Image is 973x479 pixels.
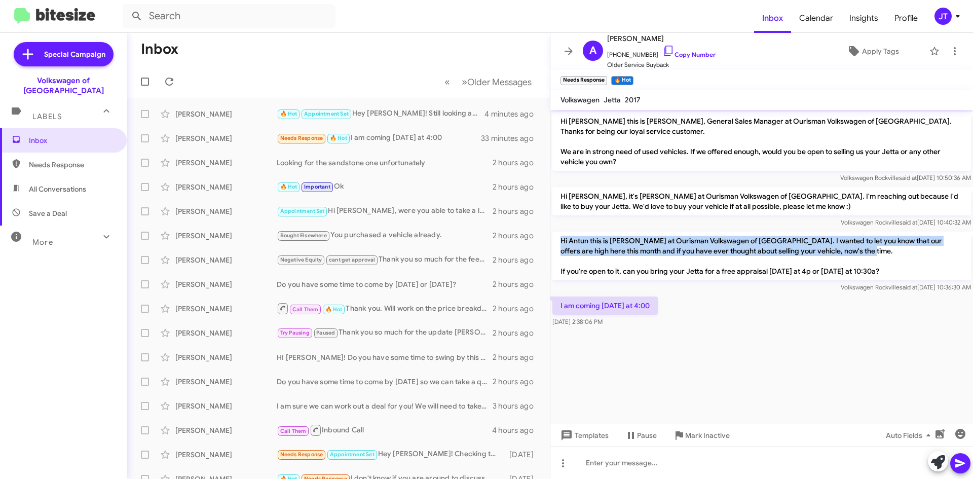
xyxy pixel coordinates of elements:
div: Inbound Call [277,424,492,436]
span: Inbox [29,135,115,145]
span: 🔥 Hot [280,183,297,190]
span: 🔥 Hot [330,135,347,141]
div: Hey [PERSON_NAME]! Checking to see if you have V11049A (Atlas) still and if so, would you send ov... [277,449,504,460]
div: 2 hours ago [493,352,542,362]
div: [PERSON_NAME] [175,304,277,314]
div: 2 hours ago [493,182,542,192]
input: Search [123,4,335,28]
span: Auto Fields [886,426,934,445]
span: » [462,76,467,88]
div: [PERSON_NAME] [175,158,277,168]
span: Important [304,183,330,190]
div: Hi [PERSON_NAME], were you able to take a look at the updated price breakdown I sent you? [277,205,493,217]
div: JT [934,8,952,25]
a: Copy Number [662,51,716,58]
div: 2 hours ago [493,158,542,168]
span: said at [900,283,917,291]
div: Do you have some time to come by [DATE] so we can take a quick look at your vehicle? [277,377,493,387]
span: 2017 [625,95,641,104]
div: [PERSON_NAME] [175,182,277,192]
button: Previous [438,71,456,92]
div: [PERSON_NAME] [175,401,277,411]
span: [DATE] 2:38:06 PM [552,318,603,325]
div: I am coming [DATE] at 4:00 [277,132,481,144]
span: Mark Inactive [685,426,730,445]
span: Appointment Set [330,451,375,458]
small: 🔥 Hot [611,76,633,85]
span: 🔥 Hot [325,306,343,313]
small: Needs Response [560,76,607,85]
button: Mark Inactive [665,426,738,445]
p: Hi [PERSON_NAME] this is [PERSON_NAME], General Sales Manager at Ourisman Volkswagen of [GEOGRAPH... [552,112,971,171]
span: Needs Response [29,160,115,170]
div: Thank you. Will work on the price breakdown for you shortly. [277,302,493,315]
div: [PERSON_NAME] [175,109,277,119]
div: I am sure we can work out a deal for you! We will need to take a look at your vehicle and crunch ... [277,401,493,411]
span: [PHONE_NUMBER] [607,45,716,60]
a: Profile [886,4,926,33]
span: Volkswagen Rockville [DATE] 10:50:36 AM [840,174,971,181]
span: Volkswagen Rockville [DATE] 10:36:30 AM [841,283,971,291]
span: Call Them [292,306,319,313]
span: « [444,76,450,88]
div: 2 hours ago [493,206,542,216]
div: Ok [277,181,493,193]
span: Volkswagen Rockville [DATE] 10:40:32 AM [841,218,971,226]
div: Thank you so much for the update [PERSON_NAME]! Once you are ready, please let us know. I am here... [277,327,493,339]
div: 2 hours ago [493,231,542,241]
div: [PERSON_NAME] [175,352,277,362]
span: A [589,43,596,59]
span: said at [900,218,917,226]
button: Next [456,71,538,92]
span: Pause [637,426,657,445]
p: Hi [PERSON_NAME], it's [PERSON_NAME] at Ourisman Volkswagen of [GEOGRAPHIC_DATA]. I'm reaching ou... [552,187,971,215]
a: Calendar [791,4,841,33]
a: Insights [841,4,886,33]
span: All Conversations [29,184,86,194]
span: Try Pausing [280,329,310,336]
span: Older Messages [467,77,532,88]
span: Appointment Set [304,110,349,117]
div: [PERSON_NAME] [175,231,277,241]
div: 2 hours ago [493,279,542,289]
span: More [32,238,53,247]
div: [PERSON_NAME] [175,133,277,143]
div: [PERSON_NAME] [175,328,277,338]
div: You purchased a vehicle already. [277,230,493,241]
span: Save a Deal [29,208,67,218]
span: Volkswagen [560,95,600,104]
div: [PERSON_NAME] [175,377,277,387]
div: HI [PERSON_NAME]! Do you have some time to swing by this week? I'll make sure to have the Volkswa... [277,352,493,362]
span: Special Campaign [44,49,105,59]
p: Hi Antun this is [PERSON_NAME] at Ourisman Volkswagen of [GEOGRAPHIC_DATA]. I wanted to let you k... [552,232,971,280]
div: Do you have some time to come by [DATE] or [DATE]? [277,279,493,289]
div: Thank you so much for the feedback Trey! [277,254,493,266]
span: Appointment Set [280,208,325,214]
span: Templates [558,426,609,445]
div: 3 hours ago [493,401,542,411]
span: Jetta [604,95,621,104]
div: 2 hours ago [493,328,542,338]
button: JT [926,8,962,25]
span: cant get approval [329,256,375,263]
button: Auto Fields [878,426,943,445]
div: [PERSON_NAME] [175,255,277,265]
span: Apply Tags [862,42,899,60]
span: Inbox [754,4,791,33]
p: I am coming [DATE] at 4:00 [552,297,658,315]
span: Paused [316,329,335,336]
div: 2 hours ago [493,304,542,314]
a: Special Campaign [14,42,114,66]
span: Bought Elsewhere [280,232,327,239]
div: [DATE] [504,450,542,460]
span: said at [899,174,917,181]
button: Apply Tags [820,42,924,60]
button: Templates [550,426,617,445]
span: Call Them [280,428,307,434]
div: 33 minutes ago [481,133,542,143]
div: 4 hours ago [492,425,542,435]
div: 2 hours ago [493,255,542,265]
span: Needs Response [280,135,323,141]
